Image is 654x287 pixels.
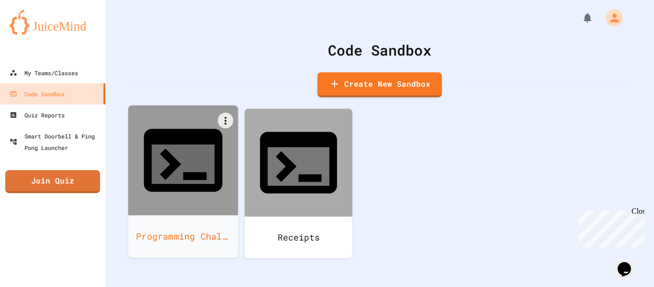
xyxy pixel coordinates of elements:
div: Code Sandbox [129,39,630,61]
div: Programming Challenge [128,215,238,258]
a: Programming Challenge [128,105,238,258]
img: logo-orange.svg [10,10,96,34]
a: Receipts [245,109,352,258]
div: Code Sandbox [10,88,65,100]
div: Smart Doorbell & Ping Pong Launcher [10,130,101,153]
iframe: chat widget [614,249,644,277]
a: Create New Sandbox [317,72,442,97]
a: Join Quiz [5,170,100,193]
div: Chat with us now!Close [4,4,66,61]
div: Receipts [245,217,352,258]
div: My Teams/Classes [10,67,78,79]
div: My Notifications [564,10,596,26]
iframe: chat widget [575,207,644,248]
div: Quiz Reports [10,109,65,121]
div: My Account [596,7,625,29]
